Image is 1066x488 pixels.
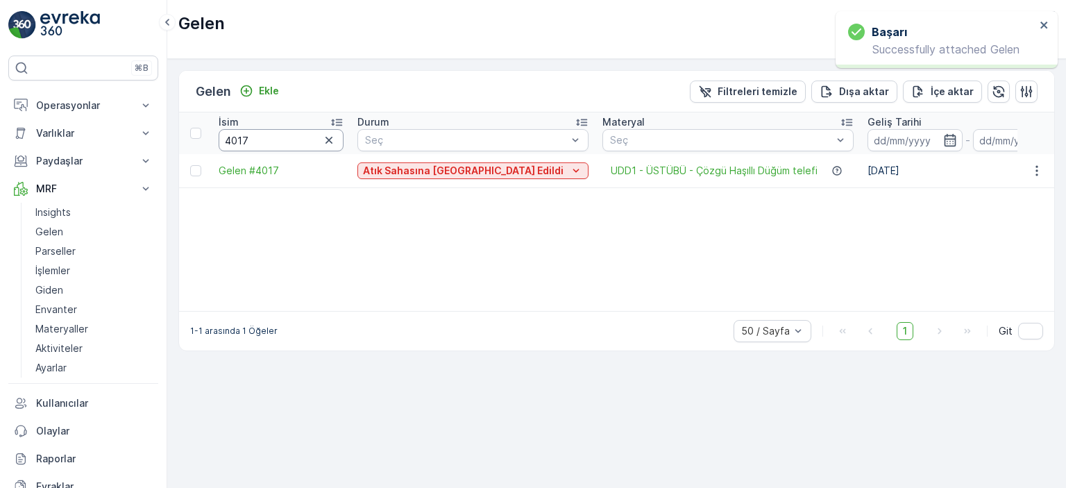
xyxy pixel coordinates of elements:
p: Durum [357,115,389,129]
div: Toggle Row Selected [190,165,201,176]
input: dd/mm/yyyy [868,129,963,151]
a: Materyaller [30,319,158,339]
a: Envanter [30,300,158,319]
a: Aktiviteler [30,339,158,358]
img: logo_light-DOdMpM7g.png [40,11,100,39]
p: - [965,132,970,149]
p: İşlemler [35,264,70,278]
p: ⌘B [135,62,149,74]
p: Gelen [35,225,63,239]
p: Insights [35,205,71,219]
a: UDD1 - ÜSTÜBÜ - Çözgü Haşıllı Düğüm telefi [611,164,818,178]
input: Ara [219,129,344,151]
a: Giden [30,280,158,300]
p: Ekle [259,84,279,98]
p: Varlıklar [36,126,130,140]
button: İçe aktar [903,81,982,103]
p: Successfully attached Gelen [848,43,1035,56]
p: Geliş Tarihi [868,115,922,129]
p: Giden [35,283,63,297]
p: Aktiviteler [35,342,83,355]
p: Materyaller [35,322,88,336]
a: Olaylar [8,417,158,445]
p: Materyal [602,115,645,129]
a: Parseller [30,242,158,261]
button: Dışa aktar [811,81,897,103]
p: Seç [365,133,567,147]
p: 1-1 arasında 1 Öğeler [190,326,278,337]
button: MRF [8,175,158,203]
p: Atık Sahasına [GEOGRAPHIC_DATA] Edildi [363,164,564,178]
a: Ayarlar [30,358,158,378]
p: Raporlar [36,452,153,466]
p: İçe aktar [931,85,974,99]
button: Ekle [234,83,285,99]
p: Gelen [196,82,231,101]
p: Ayarlar [35,361,67,375]
a: Gelen [30,222,158,242]
img: logo [8,11,36,39]
a: Gelen #4017 [219,164,344,178]
button: close [1040,19,1049,33]
button: Paydaşlar [8,147,158,175]
p: Parseller [35,244,76,258]
span: Git [999,324,1013,338]
button: Filtreleri temizle [690,81,806,103]
p: Filtreleri temizle [718,85,797,99]
a: Raporlar [8,445,158,473]
p: İsim [219,115,239,129]
p: Paydaşlar [36,154,130,168]
p: Gelen [178,12,225,35]
h3: başarı [872,24,907,40]
p: Operasyonlar [36,99,130,112]
button: Varlıklar [8,119,158,147]
a: Insights [30,203,158,222]
span: 1 [897,322,913,340]
a: Kullanıcılar [8,389,158,417]
button: Atık Sahasına Kabul Edildi [357,162,589,179]
p: Kullanıcılar [36,396,153,410]
button: Operasyonlar [8,92,158,119]
a: İşlemler [30,261,158,280]
p: Seç [610,133,832,147]
p: Envanter [35,303,77,317]
p: Dışa aktar [839,85,889,99]
p: MRF [36,182,130,196]
p: Olaylar [36,424,153,438]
